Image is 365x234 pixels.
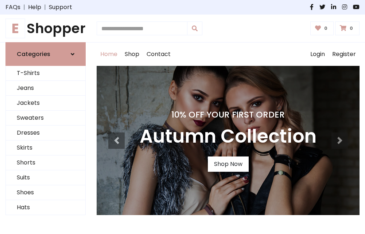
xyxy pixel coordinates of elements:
[6,140,85,155] a: Skirts
[6,200,85,215] a: Hats
[17,51,50,57] h6: Categories
[5,20,86,36] a: EShopper
[322,25,329,32] span: 0
[28,3,41,12] a: Help
[6,66,85,81] a: T-Shirts
[6,111,85,126] a: Sweaters
[49,3,72,12] a: Support
[335,21,360,35] a: 0
[5,19,25,38] span: E
[5,3,20,12] a: FAQs
[6,185,85,200] a: Shoes
[6,170,85,185] a: Suits
[20,3,28,12] span: |
[208,156,249,172] a: Shop Now
[6,155,85,170] a: Shorts
[5,42,86,66] a: Categories
[329,43,360,66] a: Register
[121,43,143,66] a: Shop
[140,126,317,148] h3: Autumn Collection
[143,43,174,66] a: Contact
[41,3,49,12] span: |
[5,20,86,36] h1: Shopper
[6,126,85,140] a: Dresses
[348,25,355,32] span: 0
[6,81,85,96] a: Jeans
[97,43,121,66] a: Home
[310,21,334,35] a: 0
[6,96,85,111] a: Jackets
[140,110,317,120] h4: 10% Off Your First Order
[307,43,329,66] a: Login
